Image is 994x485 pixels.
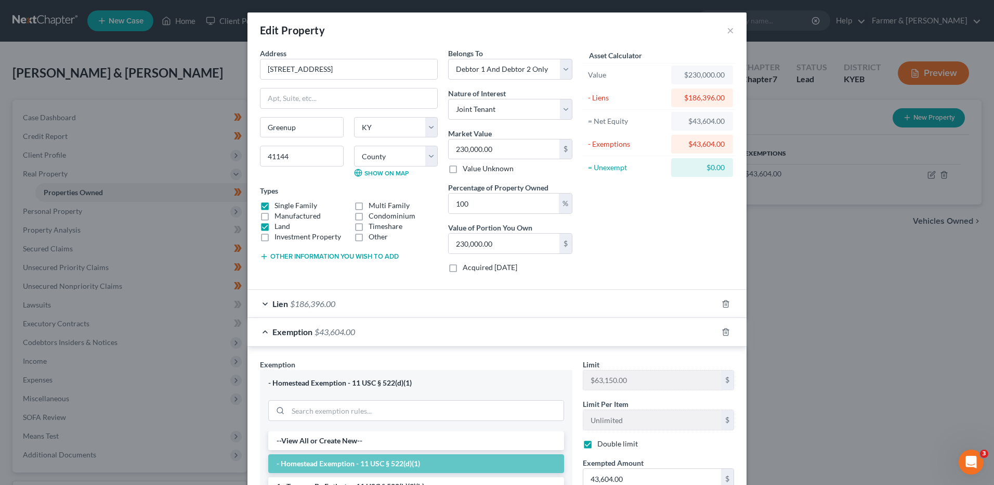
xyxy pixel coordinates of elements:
input: 0.00 [449,194,559,213]
button: Other information you wish to add [260,252,399,261]
span: 3 [980,450,988,458]
span: Exemption [272,327,312,337]
input: 0.00 [449,234,559,253]
span: $186,396.00 [290,299,335,309]
div: $230,000.00 [679,70,725,80]
label: Types [260,185,278,196]
label: Condominium [369,211,415,221]
label: Double limit [597,439,638,449]
label: Asset Calculator [589,50,642,61]
div: $ [559,139,572,159]
div: - Exemptions [588,139,666,149]
span: Belongs To [448,49,483,58]
button: × [727,24,734,36]
div: $ [721,371,734,390]
div: - Liens [588,93,666,103]
div: Edit Property [260,23,325,37]
input: Search exemption rules... [288,401,564,420]
span: Limit [583,360,599,369]
div: - Homestead Exemption - 11 USC § 522(d)(1) [268,378,564,388]
label: Limit Per Item [583,399,629,410]
div: $ [721,410,734,430]
input: 0.00 [449,139,559,159]
div: = Net Equity [588,116,666,126]
div: % [559,194,572,213]
span: Address [260,49,286,58]
iframe: Intercom live chat [959,450,984,475]
label: Land [274,221,290,232]
label: Acquired [DATE] [463,262,517,273]
div: $43,604.00 [679,139,725,149]
div: = Unexempt [588,162,666,173]
label: Value Unknown [463,163,514,174]
span: Exemption [260,360,295,369]
label: Single Family [274,200,317,211]
label: Timeshare [369,221,402,232]
label: Multi Family [369,200,410,211]
span: $43,604.00 [315,327,355,337]
label: Investment Property [274,232,341,242]
div: $ [559,234,572,253]
label: Nature of Interest [448,88,506,99]
input: Enter zip... [260,146,344,167]
div: Value [588,70,666,80]
input: Enter city... [260,118,343,137]
div: $0.00 [679,162,725,173]
div: $43,604.00 [679,116,725,126]
label: Percentage of Property Owned [448,182,548,193]
label: Market Value [448,128,492,139]
input: -- [583,371,721,390]
input: Apt, Suite, etc... [260,88,437,108]
li: - Homestead Exemption - 11 USC § 522(d)(1) [268,454,564,473]
li: --View All or Create New-- [268,431,564,450]
a: Show on Map [354,169,409,177]
div: $186,396.00 [679,93,725,103]
span: Lien [272,299,288,309]
input: -- [583,410,721,430]
span: Exempted Amount [583,458,644,467]
label: Other [369,232,388,242]
input: Enter address... [260,59,437,79]
label: Value of Portion You Own [448,222,532,233]
label: Manufactured [274,211,321,221]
